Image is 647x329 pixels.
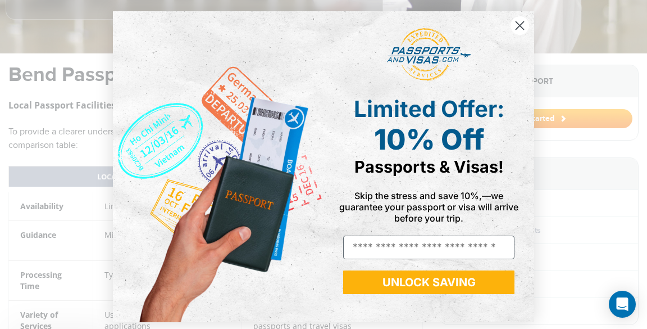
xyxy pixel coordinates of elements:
button: UNLOCK SAVING [343,271,514,294]
img: passports and visas [387,28,471,81]
div: Open Intercom Messenger [609,291,636,318]
span: Skip the stress and save 10%,—we guarantee your passport or visa will arrive before your trip. [339,190,518,224]
button: Close dialog [510,16,530,35]
span: Limited Offer: [354,95,504,123]
span: 10% Off [374,123,484,156]
img: de9cda0d-0715-46ca-9a25-073762a91ba7.png [113,11,323,322]
span: Passports & Visas! [354,157,504,177]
